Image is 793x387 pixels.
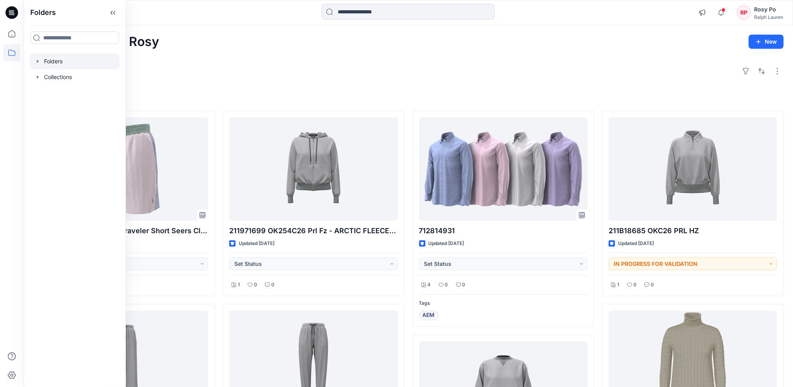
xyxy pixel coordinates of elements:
[419,225,587,236] p: 712814931
[254,281,257,289] p: 0
[609,117,777,221] a: 211B18685 OKC26 PRL HZ
[633,281,637,289] p: 0
[462,281,465,289] p: 0
[239,240,274,248] p: Updated [DATE]
[419,117,587,221] a: 712814931
[429,240,464,248] p: Updated [DATE]
[737,6,751,20] div: RP
[229,225,397,236] p: 211971699 OK254C26 Prl Fz - ARCTIC FLEECE-PRL FZ-LONG SLEEVE-SWEATSHIRT
[609,225,777,236] p: 211B18685 OKC26 PRL HZ
[617,281,619,289] p: 1
[428,281,431,289] p: 4
[651,281,654,289] p: 0
[33,93,784,103] h4: Styles
[229,117,397,221] a: 211971699 OK254C26 Prl Fz - ARCTIC FLEECE-PRL FZ-LONG SLEEVE-SWEATSHIRT
[271,281,274,289] p: 0
[423,311,435,320] span: AEM
[445,281,448,289] p: 0
[419,299,587,308] p: Tags
[754,5,783,14] div: Rosy Po
[754,14,783,20] div: Ralph Lauren
[238,281,240,289] p: 1
[618,240,654,248] p: Updated [DATE]
[749,35,784,49] button: New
